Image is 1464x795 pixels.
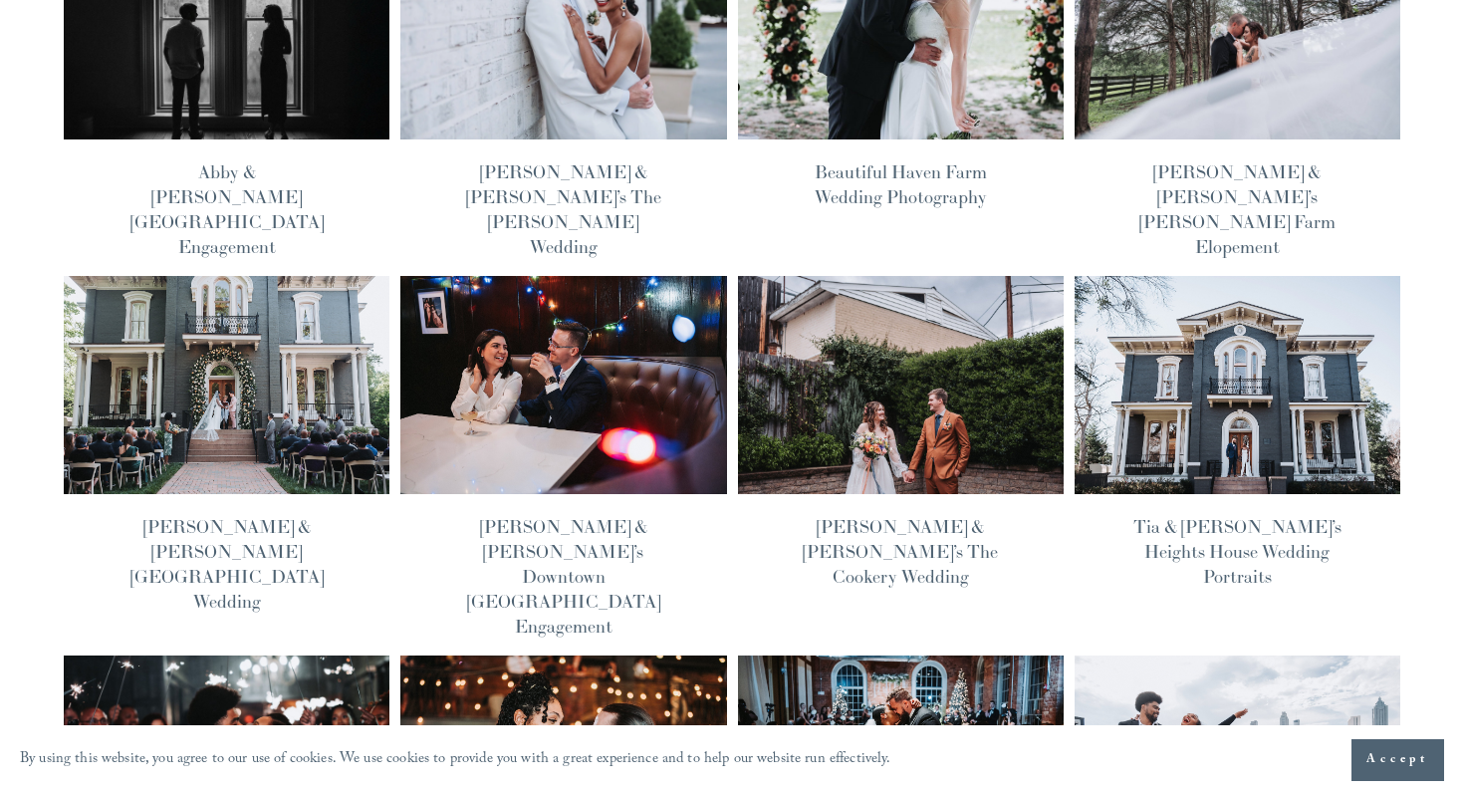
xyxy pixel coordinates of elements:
[63,274,391,494] img: Chantel &amp; James’ Heights House Hotel Wedding
[1133,515,1342,588] a: Tia & [PERSON_NAME]’s Heights House Wedding Portraits
[803,515,998,588] a: [PERSON_NAME] & [PERSON_NAME]’s The Cookery Wedding
[399,274,728,494] img: Lorena &amp; Tom’s Downtown Durham Engagement
[1351,739,1444,781] button: Accept
[466,160,661,259] a: [PERSON_NAME] & [PERSON_NAME]’s The [PERSON_NAME] Wedding
[815,160,987,208] a: Beautiful Haven Farm Wedding Photography
[467,515,660,639] a: [PERSON_NAME] & [PERSON_NAME]’s Downtown [GEOGRAPHIC_DATA] Engagement
[1139,160,1336,259] a: [PERSON_NAME] & [PERSON_NAME]’s [PERSON_NAME] Farm Elopement
[130,160,324,259] a: Abby & [PERSON_NAME][GEOGRAPHIC_DATA] Engagement
[20,746,891,775] p: By using this website, you agree to our use of cookies. We use cookies to provide you with a grea...
[130,515,324,614] a: [PERSON_NAME] & [PERSON_NAME][GEOGRAPHIC_DATA] Wedding
[1073,274,1401,494] img: Tia &amp; Obinna’s Heights House Wedding Portraits
[1366,750,1429,770] span: Accept
[736,274,1065,494] img: Jacqueline &amp; Timo’s The Cookery Wedding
